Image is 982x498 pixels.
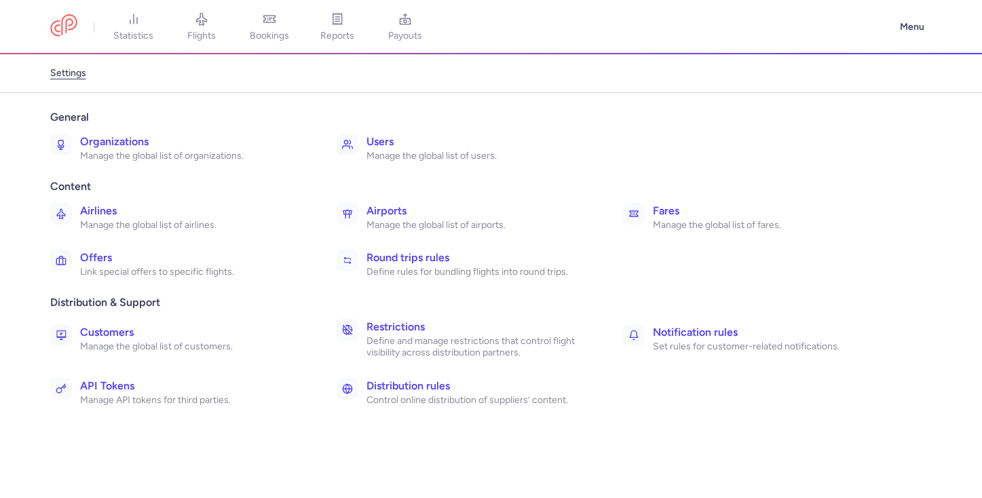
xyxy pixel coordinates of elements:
[331,313,609,364] a: RestrictionsDefine and manage restrictions that control flight visibility across distribution par...
[388,30,422,42] span: payouts
[113,30,153,42] span: statistics
[366,319,593,335] h3: Restrictions
[250,30,289,42] span: bookings
[653,219,880,231] p: Manage the global list of fares.
[45,372,323,412] a: API TokensManage API tokens for third parties.
[50,62,86,84] a: settings
[371,12,439,42] a: payouts
[50,14,77,39] a: CitizenPlane red outlined logo
[45,244,323,284] a: OffersLink special offers to specific flights.
[331,244,609,284] a: Round trips rulesDefine rules for bundling flights into round trips.
[80,134,307,150] h3: Organizations
[366,266,593,278] p: Define rules for bundling flights into round trips.
[80,266,307,278] p: Link special offers to specific flights.
[618,319,896,358] a: Notification rulesSet rules for customer-related notifications.
[892,14,932,40] button: Menu
[366,394,593,406] p: Control online distribution of suppliers’ content.
[100,12,168,42] a: statistics
[80,250,307,266] h3: Offers
[45,197,323,237] a: AirlinesManage the global list of airlines.
[45,319,323,358] a: CustomersManage the global list of customers.
[80,150,307,162] p: Manage the global list of organizations.
[80,378,307,394] h3: API Tokens
[653,203,880,219] h3: Fares
[331,372,609,412] a: Distribution rulesControl online distribution of suppliers’ content.
[50,294,932,311] span: Distribution & Support
[653,341,880,353] p: Set rules for customer-related notifications.
[366,203,593,219] h3: Airports
[366,335,593,359] p: Define and manage restrictions that control flight visibility across distribution partners.
[618,197,896,237] a: FaresManage the global list of fares.
[331,128,609,168] a: UsersManage the global list of users.
[80,394,307,406] p: Manage API tokens for third parties.
[653,324,880,341] h3: Notification rules
[320,30,354,42] span: reports
[235,12,303,42] a: bookings
[187,30,216,42] span: flights
[366,134,593,150] h3: Users
[168,12,235,42] a: flights
[50,109,932,126] span: General
[366,219,593,231] p: Manage the global list of airports.
[45,128,323,168] a: OrganizationsManage the global list of organizations.
[50,178,932,195] span: Content
[80,324,307,341] h3: Customers
[331,197,609,237] a: AirportsManage the global list of airports.
[366,150,593,162] p: Manage the global list of users.
[366,378,593,394] h3: Distribution rules
[80,203,307,219] h3: Airlines
[303,12,371,42] a: reports
[80,341,307,353] p: Manage the global list of customers.
[366,250,593,266] h3: Round trips rules
[80,219,307,231] p: Manage the global list of airlines.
